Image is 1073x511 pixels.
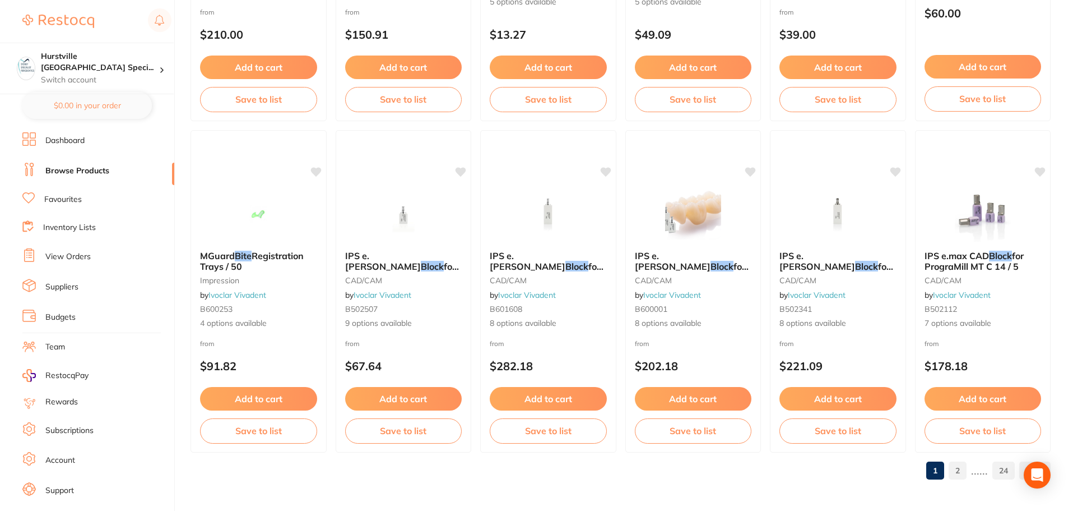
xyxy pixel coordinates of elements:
[490,276,607,285] small: CAD/CAM
[635,339,649,348] span: from
[635,304,667,314] span: B600001
[635,56,752,79] button: Add to cart
[345,418,462,443] button: Save to list
[222,186,295,242] img: MGuard Bite Registration Trays / 50
[45,370,89,381] span: RestocqPay
[45,455,75,466] a: Account
[200,87,317,112] button: Save to list
[635,360,752,372] p: $202.18
[779,87,897,112] button: Save to list
[490,318,607,329] span: 8 options available
[421,261,444,272] em: Block
[345,250,421,271] span: IPS e.[PERSON_NAME]
[925,290,991,300] span: by
[345,318,462,329] span: 9 options available
[367,186,440,242] img: IPS e.max ZirCAD Block for CEREC MT Multi C 17 / 5
[200,360,317,372] p: $91.82
[45,165,109,177] a: Browse Products
[490,387,607,411] button: Add to cart
[200,290,266,300] span: by
[45,312,76,323] a: Budgets
[17,57,35,75] img: Hurstville Sydney Specialist Periodontics
[992,459,1015,482] a: 24
[925,250,1024,271] span: for PrograMill MT C 14 / 5
[345,304,378,314] span: B502507
[512,186,584,242] img: IPS e.max ZirCAD Block for CEREC MT Multi B 45 / 3
[44,194,82,205] a: Favourites
[490,339,504,348] span: from
[200,56,317,79] button: Add to cart
[779,290,846,300] span: by
[779,261,893,282] span: for CEREC LT B 45 / 3
[933,290,991,300] a: Ivoclar Vivadent
[345,261,459,282] span: for CEREC MT Multi C 17 / 5
[200,8,215,16] span: from
[925,304,957,314] span: B502112
[635,418,752,443] button: Save to list
[200,304,233,314] span: B600253
[200,387,317,411] button: Add to cart
[925,387,1042,411] button: Add to cart
[200,339,215,348] span: from
[45,485,74,496] a: Support
[490,28,607,41] p: $13.27
[345,276,462,285] small: CAD/CAM
[41,51,159,73] h4: Hurstville Sydney Specialist Periodontics
[779,276,897,285] small: CAD/CAM
[925,251,1042,271] b: IPS e.max CAD Block for PrograMill MT C 14 / 5
[200,250,235,261] span: MGuard
[779,250,855,271] span: IPS e.[PERSON_NAME]
[22,92,152,119] button: $0.00 in your order
[1024,462,1051,489] div: Open Intercom Messenger
[490,87,607,112] button: Save to list
[490,418,607,443] button: Save to list
[635,318,752,329] span: 8 options available
[946,186,1019,242] img: IPS e.max CAD Block for PrograMill MT C 14 / 5
[855,261,878,272] em: Block
[925,7,1042,20] p: $60.00
[925,360,1042,372] p: $178.18
[45,135,85,146] a: Dashboard
[801,186,874,242] img: IPS e.max ZirCAD Block for CEREC LT B 45 / 3
[490,261,603,282] span: for CEREC MT Multi B 45 / 3
[345,251,462,271] b: IPS e.max ZirCAD Block for CEREC MT Multi C 17 / 5
[345,360,462,372] p: $67.64
[45,282,78,293] a: Suppliers
[779,304,812,314] span: B502341
[45,251,91,263] a: View Orders
[710,261,733,272] em: Block
[200,28,317,41] p: $210.00
[779,8,794,16] span: from
[345,290,411,300] span: by
[925,250,989,261] span: IPS e.max CAD
[779,387,897,411] button: Add to cart
[200,276,317,285] small: impression
[788,290,846,300] a: Ivoclar Vivadent
[22,369,36,382] img: RestocqPay
[345,56,462,79] button: Add to cart
[565,261,588,272] em: Block
[779,56,897,79] button: Add to cart
[45,397,78,408] a: Rewards
[989,250,1012,261] em: Block
[345,28,462,41] p: $150.91
[643,290,701,300] a: Ivoclar Vivadent
[635,87,752,112] button: Save to list
[925,276,1042,285] small: CAD/CAM
[657,186,730,242] img: IPS e.max ZirCAD Block for CEREC LT C 17 / 5
[779,360,897,372] p: $221.09
[490,304,522,314] span: B601608
[490,56,607,79] button: Add to cart
[635,387,752,411] button: Add to cart
[971,464,988,477] p: ......
[345,87,462,112] button: Save to list
[45,342,65,353] a: Team
[22,15,94,28] img: Restocq Logo
[200,418,317,443] button: Save to list
[925,339,939,348] span: from
[490,250,565,271] span: IPS e.[PERSON_NAME]
[490,290,556,300] span: by
[779,339,794,348] span: from
[200,251,317,271] b: MGuard Bite Registration Trays / 50
[925,418,1042,443] button: Save to list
